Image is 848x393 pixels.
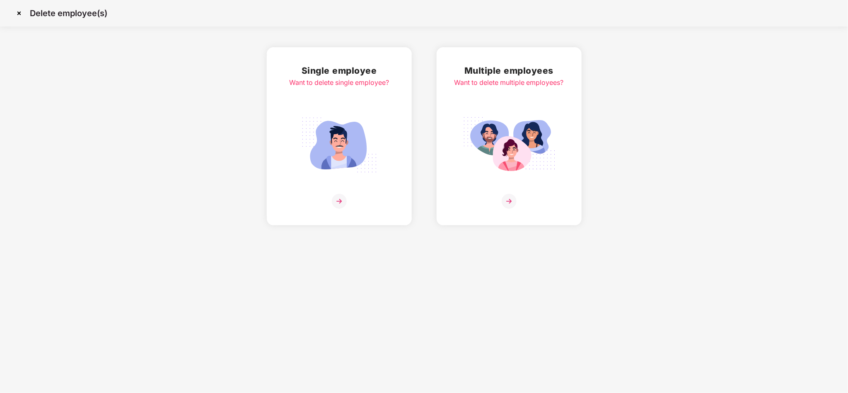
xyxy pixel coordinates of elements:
div: Want to delete single employee? [289,77,389,88]
img: svg+xml;base64,PHN2ZyB4bWxucz0iaHR0cDovL3d3dy53My5vcmcvMjAwMC9zdmciIHdpZHRoPSIzNiIgaGVpZ2h0PSIzNi... [502,194,517,209]
h2: Multiple employees [454,64,564,77]
img: svg+xml;base64,PHN2ZyBpZD0iQ3Jvc3MtMzJ4MzIiIHhtbG5zPSJodHRwOi8vd3d3LnczLm9yZy8yMDAwL3N2ZyIgd2lkdG... [12,7,26,20]
h2: Single employee [289,64,389,77]
div: Want to delete multiple employees? [454,77,564,88]
img: svg+xml;base64,PHN2ZyB4bWxucz0iaHR0cDovL3d3dy53My5vcmcvMjAwMC9zdmciIGlkPSJNdWx0aXBsZV9lbXBsb3llZS... [463,113,556,177]
img: svg+xml;base64,PHN2ZyB4bWxucz0iaHR0cDovL3d3dy53My5vcmcvMjAwMC9zdmciIGlkPSJTaW5nbGVfZW1wbG95ZWUiIH... [293,113,386,177]
p: Delete employee(s) [30,8,107,18]
img: svg+xml;base64,PHN2ZyB4bWxucz0iaHR0cDovL3d3dy53My5vcmcvMjAwMC9zdmciIHdpZHRoPSIzNiIgaGVpZ2h0PSIzNi... [332,194,347,209]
